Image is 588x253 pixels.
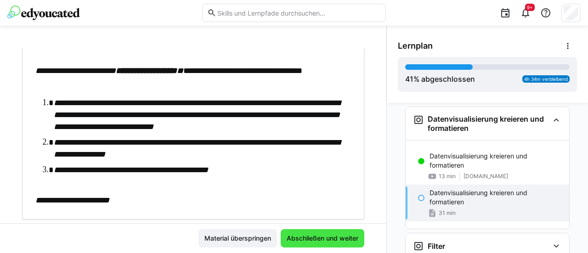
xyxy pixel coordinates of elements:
[428,242,445,251] h3: Filter
[198,229,277,247] button: Material überspringen
[216,9,381,17] input: Skills und Lernpfade durchsuchen…
[405,73,475,84] div: % abgeschlossen
[398,41,433,51] span: Lernplan
[464,173,508,180] span: [DOMAIN_NAME]
[430,152,562,170] p: Datenvisualisierung kreieren und formatieren
[285,234,360,243] span: Abschließen und weiter
[430,188,562,207] p: Datenvisualisierung kreieren und formatieren
[439,173,456,180] span: 13 min
[281,229,364,247] button: Abschließen und weiter
[524,76,568,82] span: 4h 34m verbleibend
[405,74,413,84] span: 41
[203,234,272,243] span: Material überspringen
[527,5,533,10] span: 9+
[428,114,549,133] h3: Datenvisualisierung kreieren und formatieren
[439,209,456,217] span: 31 min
